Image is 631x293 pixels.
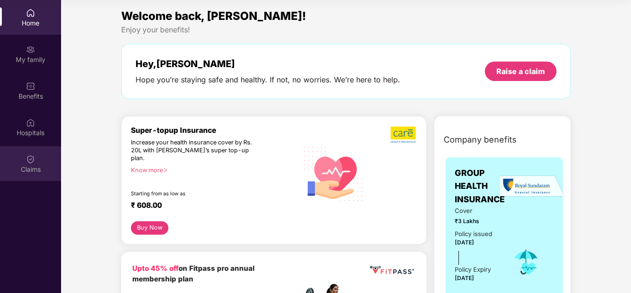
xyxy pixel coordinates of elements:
div: Know more [131,167,292,173]
span: [DATE] [455,274,474,281]
img: svg+xml;base64,PHN2ZyBpZD0iSG9tZSIgeG1sbnM9Imh0dHA6Ly93d3cudzMub3JnLzIwMDAvc3ZnIiB3aWR0aD0iMjAiIG... [26,8,35,18]
div: Enjoy your benefits! [121,25,571,35]
div: Policy Expiry [455,265,491,274]
img: icon [511,247,541,277]
img: b5dec4f62d2307b9de63beb79f102df3.png [390,126,417,143]
div: Hope you’re staying safe and healthy. If not, no worries. We’re here to help. [136,75,400,85]
img: svg+xml;base64,PHN2ZyBpZD0iSG9zcGl0YWxzIiB4bWxucz0iaHR0cDovL3d3dy53My5vcmcvMjAwMC9zdmciIHdpZHRoPS... [26,118,35,127]
div: Starting from as low as [131,191,259,197]
button: Buy Now [131,221,168,235]
span: Company benefits [444,133,517,146]
img: insurerLogo [500,175,565,198]
div: Policy issued [455,229,492,239]
span: right [163,168,168,173]
img: svg+xml;base64,PHN2ZyB4bWxucz0iaHR0cDovL3d3dy53My5vcmcvMjAwMC9zdmciIHhtbG5zOnhsaW5rPSJodHRwOi8vd3... [298,137,370,210]
div: Hey, [PERSON_NAME] [136,58,400,69]
span: Welcome back, [PERSON_NAME]! [121,9,306,23]
img: fppp.png [368,263,415,278]
div: Raise a claim [496,66,545,76]
b: Upto 45% off [132,264,179,273]
b: on Fitpass pro annual membership plan [132,264,254,284]
div: ₹ 608.00 [131,201,289,212]
img: svg+xml;base64,PHN2ZyBpZD0iQ2xhaW0iIHhtbG5zPSJodHRwOi8vd3d3LnczLm9yZy8yMDAwL3N2ZyIgd2lkdGg9IjIwIi... [26,155,35,164]
span: Cover [455,206,498,216]
div: Increase your health insurance cover by Rs. 20L with [PERSON_NAME]’s super top-up plan. [131,139,258,162]
span: GROUP HEALTH INSURANCE [455,167,505,206]
span: [DATE] [455,239,474,246]
span: ₹3 Lakhs [455,217,498,225]
img: svg+xml;base64,PHN2ZyBpZD0iQmVuZWZpdHMiIHhtbG5zPSJodHRwOi8vd3d3LnczLm9yZy8yMDAwL3N2ZyIgd2lkdGg9Ij... [26,81,35,91]
div: Super-topup Insurance [131,126,298,135]
img: svg+xml;base64,PHN2ZyB3aWR0aD0iMjAiIGhlaWdodD0iMjAiIHZpZXdCb3g9IjAgMCAyMCAyMCIgZmlsbD0ibm9uZSIgeG... [26,45,35,54]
